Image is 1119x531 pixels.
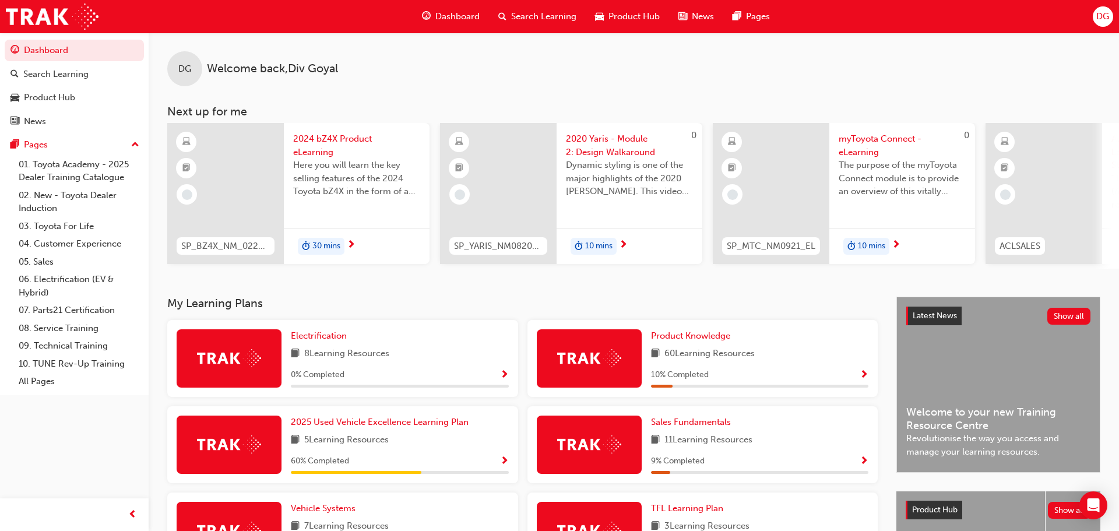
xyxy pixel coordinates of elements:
[14,355,144,373] a: 10. TUNE Rev-Up Training
[5,134,144,156] button: Pages
[733,9,741,24] span: pages-icon
[304,433,389,448] span: 5 Learning Resources
[651,368,709,382] span: 10 % Completed
[1079,491,1107,519] div: Open Intercom Messenger
[651,330,730,341] span: Product Knowledge
[440,123,702,264] a: 0SP_YARIS_NM0820_EL_022020 Yaris - Module 2: Design WalkaroundDynamic styling is one of the major...
[692,10,714,23] span: News
[566,159,693,198] span: Dynamic styling is one of the major highlights of the 2020 [PERSON_NAME]. This video gives an in-...
[5,40,144,61] a: Dashboard
[10,69,19,80] span: search-icon
[839,132,966,159] span: myToyota Connect - eLearning
[413,5,489,29] a: guage-iconDashboard
[10,93,19,103] span: car-icon
[454,240,543,253] span: SP_YARIS_NM0820_EL_02
[167,123,430,264] a: SP_BZ4X_NM_0224_EL012024 bZ4X Product eLearningHere you will learn the key selling features of th...
[651,416,736,429] a: Sales Fundamentals
[14,301,144,319] a: 07. Parts21 Certification
[727,189,738,200] span: learningRecordVerb_NONE-icon
[896,297,1100,473] a: Latest NewsShow allWelcome to your new Training Resource CentreRevolutionise the way you access a...
[913,311,957,321] span: Latest News
[860,368,868,382] button: Show Progress
[293,132,420,159] span: 2024 bZ4X Product eLearning
[178,62,191,76] span: DG
[651,433,660,448] span: book-icon
[197,349,261,367] img: Trak
[557,435,621,453] img: Trak
[131,138,139,153] span: up-icon
[181,240,270,253] span: SP_BZ4X_NM_0224_EL01
[489,5,586,29] a: search-iconSearch Learning
[10,117,19,127] span: news-icon
[455,189,465,200] span: learningRecordVerb_NONE-icon
[912,505,958,515] span: Product Hub
[839,159,966,198] span: The purpose of the myToyota Connect module is to provide an overview of this vitally important ne...
[312,240,340,253] span: 30 mins
[435,10,480,23] span: Dashboard
[858,240,885,253] span: 10 mins
[167,297,878,310] h3: My Learning Plans
[291,455,349,468] span: 60 % Completed
[10,140,19,150] span: pages-icon
[304,347,389,361] span: 8 Learning Resources
[860,370,868,381] span: Show Progress
[24,91,75,104] div: Product Hub
[422,9,431,24] span: guage-icon
[14,319,144,337] a: 08. Service Training
[500,368,509,382] button: Show Progress
[728,161,736,176] span: booktick-icon
[182,161,191,176] span: booktick-icon
[860,454,868,469] button: Show Progress
[291,416,473,429] a: 2025 Used Vehicle Excellence Learning Plan
[455,135,463,150] span: learningResourceType_ELEARNING-icon
[24,138,48,152] div: Pages
[5,111,144,132] a: News
[207,62,338,76] span: Welcome back , Div Goyal
[511,10,576,23] span: Search Learning
[24,115,46,128] div: News
[500,456,509,467] span: Show Progress
[291,433,300,448] span: book-icon
[182,135,191,150] span: learningResourceType_ELEARNING-icon
[5,37,144,134] button: DashboardSearch LearningProduct HubNews
[892,240,900,251] span: next-icon
[14,270,144,301] a: 06. Electrification (EV & Hybrid)
[14,187,144,217] a: 02. New - Toyota Dealer Induction
[651,329,735,343] a: Product Knowledge
[293,159,420,198] span: Here you will learn the key selling features of the 2024 Toyota bZ4X in the form of a virtual 6-p...
[347,240,356,251] span: next-icon
[14,372,144,391] a: All Pages
[906,307,1090,325] a: Latest NewsShow all
[586,5,669,29] a: car-iconProduct Hub
[10,45,19,56] span: guage-icon
[291,368,344,382] span: 0 % Completed
[1001,161,1009,176] span: booktick-icon
[14,217,144,235] a: 03. Toyota For Life
[5,87,144,108] a: Product Hub
[500,454,509,469] button: Show Progress
[906,501,1091,519] a: Product HubShow all
[1001,135,1009,150] span: learningResourceType_ELEARNING-icon
[498,9,506,24] span: search-icon
[651,347,660,361] span: book-icon
[669,5,723,29] a: news-iconNews
[291,503,356,514] span: Vehicle Systems
[197,435,261,453] img: Trak
[847,239,856,254] span: duration-icon
[149,105,1119,118] h3: Next up for me
[728,135,736,150] span: learningResourceType_ELEARNING-icon
[860,456,868,467] span: Show Progress
[455,161,463,176] span: booktick-icon
[291,417,469,427] span: 2025 Used Vehicle Excellence Learning Plan
[291,347,300,361] span: book-icon
[713,123,975,264] a: 0SP_MTC_NM0921_ELmyToyota Connect - eLearningThe purpose of the myToyota Connect module is to pro...
[906,432,1090,458] span: Revolutionise the way you access and manage your learning resources.
[1047,308,1091,325] button: Show all
[566,132,693,159] span: 2020 Yaris - Module 2: Design Walkaround
[619,240,628,251] span: next-icon
[291,330,347,341] span: Electrification
[14,253,144,271] a: 05. Sales
[906,406,1090,432] span: Welcome to your new Training Resource Centre
[1000,189,1011,200] span: learningRecordVerb_NONE-icon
